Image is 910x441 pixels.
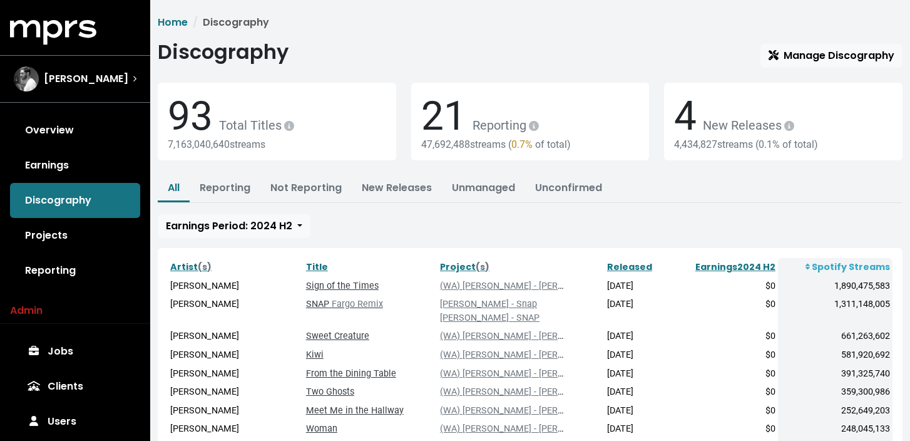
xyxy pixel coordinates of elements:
[511,138,533,150] span: 0.7%
[605,327,669,346] td: [DATE]
[605,420,669,438] td: [DATE]
[440,299,537,309] a: [PERSON_NAME] - Snap
[306,350,324,360] a: Kiwi
[306,368,396,379] a: From the Dining Table
[605,383,669,402] td: [DATE]
[168,93,213,140] span: 93
[674,138,892,150] div: 4,434,827 streams ( of total)
[166,219,292,233] span: Earnings Period: 2024 H2
[306,423,337,434] a: Woman
[440,350,621,360] a: (WA) [PERSON_NAME] - [PERSON_NAME] LP
[607,261,652,273] a: Released
[759,138,780,150] span: 0.1%
[14,66,39,91] img: The selected account / producer
[306,405,404,416] a: Meet Me in the Hallway
[158,40,289,64] h1: Discography
[778,258,892,277] th: Spotify Streams
[697,118,797,133] span: New Releases
[362,180,432,195] a: New Releases
[674,93,697,140] span: 4
[778,365,892,383] td: 391,325,740
[10,113,140,148] a: Overview
[605,402,669,420] td: [DATE]
[158,214,310,238] button: Earnings Period: 2024 H2
[778,327,892,346] td: 661,263,602
[778,277,892,296] td: 1,890,475,583
[778,383,892,402] td: 359,300,986
[605,295,669,327] td: [DATE]
[10,24,96,39] a: mprs logo
[158,15,902,30] nav: breadcrumb
[695,261,775,273] a: Earnings2024 H2
[168,277,304,296] td: [PERSON_NAME]
[200,180,250,195] a: Reporting
[760,44,902,68] a: Manage Discography
[10,369,140,404] a: Clients
[440,405,621,416] a: (WA) [PERSON_NAME] - [PERSON_NAME] LP
[671,298,775,311] div: $0
[452,180,515,195] a: Unmanaged
[170,261,212,273] a: Artist(s)
[671,329,775,343] div: $0
[671,279,775,293] div: $0
[778,402,892,420] td: 252,649,203
[421,93,466,140] span: 21
[466,118,541,133] span: Reporting
[168,346,304,365] td: [PERSON_NAME]
[605,346,669,365] td: [DATE]
[168,138,386,150] div: 7,163,040,640 streams
[329,299,383,309] span: Fargo Remix
[168,420,304,438] td: [PERSON_NAME]
[188,15,269,30] li: Discography
[778,420,892,438] td: 248,045,133
[440,368,621,379] a: (WA) [PERSON_NAME] - [PERSON_NAME] LP
[10,218,140,253] a: Projects
[671,385,775,399] div: $0
[535,180,602,195] a: Unconfirmed
[168,383,304,402] td: [PERSON_NAME]
[440,387,621,397] a: (WA) [PERSON_NAME] - [PERSON_NAME] LP
[270,180,342,195] a: Not Reporting
[10,334,140,369] a: Jobs
[671,367,775,381] div: $0
[605,277,669,296] td: [DATE]
[440,281,621,291] a: (WA) [PERSON_NAME] - [PERSON_NAME] LP
[306,281,379,291] a: Sign of the Times
[671,348,775,362] div: $0
[44,71,128,86] span: [PERSON_NAME]
[605,365,669,383] td: [DATE]
[306,331,369,341] a: Sweet Creature
[306,261,328,273] a: Title
[10,404,140,439] a: Users
[476,261,489,273] span: (s)
[306,299,383,309] a: SNAP Fargo Remix
[10,148,140,183] a: Earnings
[769,48,894,63] span: Manage Discography
[168,180,180,195] a: All
[671,404,775,418] div: $0
[158,15,188,29] a: Home
[168,327,304,346] td: [PERSON_NAME]
[778,295,892,327] td: 1,311,148,005
[10,253,140,288] a: Reporting
[168,402,304,420] td: [PERSON_NAME]
[778,346,892,365] td: 581,920,692
[440,261,489,273] a: Project(s)
[440,331,621,341] a: (WA) [PERSON_NAME] - [PERSON_NAME] LP
[440,313,539,323] a: [PERSON_NAME] - SNAP
[198,261,212,273] span: (s)
[213,118,297,133] span: Total Titles
[168,365,304,383] td: [PERSON_NAME]
[168,295,304,327] td: [PERSON_NAME]
[671,422,775,436] div: $0
[440,423,621,434] a: (WA) [PERSON_NAME] - [PERSON_NAME] LP
[306,387,354,397] a: Two Ghosts
[421,138,640,150] div: 47,692,488 streams ( of total)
